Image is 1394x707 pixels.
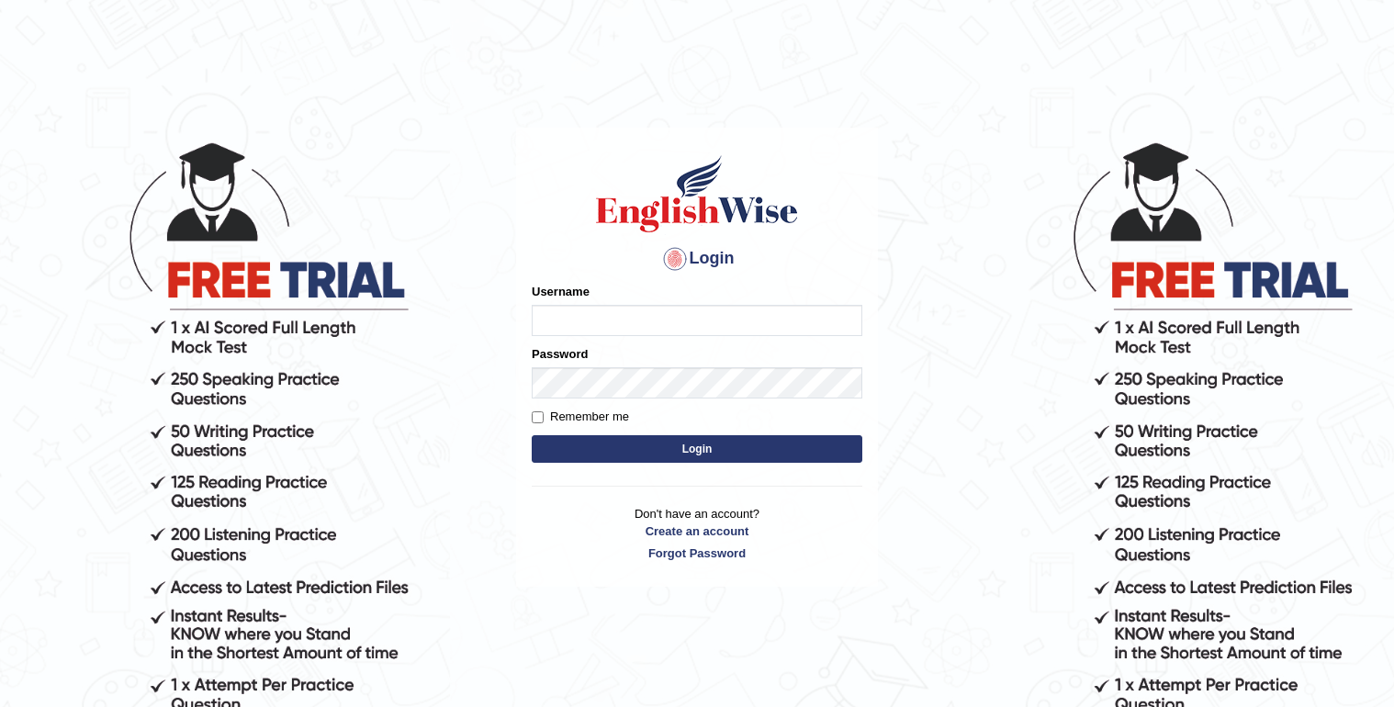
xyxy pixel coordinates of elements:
[532,522,862,540] a: Create an account
[532,544,862,562] a: Forgot Password
[532,408,629,426] label: Remember me
[532,244,862,274] h4: Login
[532,435,862,463] button: Login
[532,505,862,562] p: Don't have an account?
[592,152,802,235] img: Logo of English Wise sign in for intelligent practice with AI
[532,345,588,363] label: Password
[532,283,590,300] label: Username
[532,411,544,423] input: Remember me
